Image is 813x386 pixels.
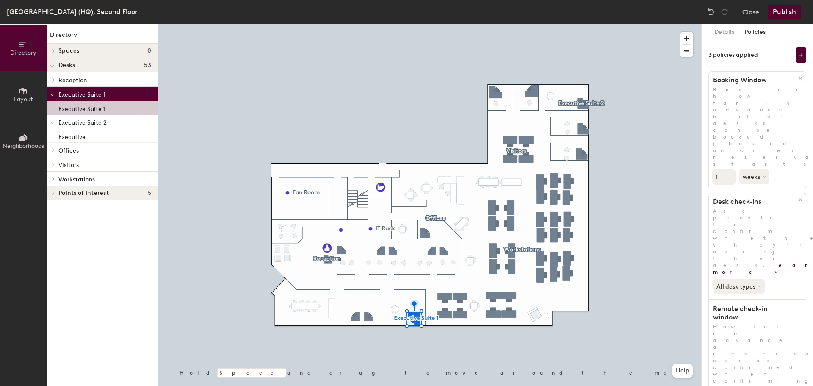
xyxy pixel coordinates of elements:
[709,76,798,84] h1: Booking Window
[14,96,33,103] span: Layout
[58,62,75,69] span: Desks
[739,24,771,41] button: Policies
[720,8,729,16] img: Redo
[58,47,80,54] span: Spaces
[147,47,151,54] span: 0
[768,5,801,19] button: Publish
[3,142,44,150] span: Neighborhoods
[672,364,693,378] button: Help
[10,49,36,56] span: Directory
[58,77,87,84] span: Reception
[144,62,151,69] span: 53
[58,161,79,169] span: Visitors
[739,169,769,184] button: weeks
[709,305,798,322] h1: Remote check-in window
[709,86,806,167] p: Restrict how far in advance hotel desks can be booked (based on when reservation starts).
[707,8,715,16] img: Undo
[58,91,105,98] span: Executive Suite 1
[708,52,758,58] div: 3 policies applied
[7,6,138,17] div: [GEOGRAPHIC_DATA] (HQ), Second Floor
[58,190,109,197] span: Points of interest
[713,279,765,294] button: All desk types
[58,103,105,113] p: Executive Suite 1
[709,197,798,206] h1: Desk check-ins
[58,119,107,126] span: Executive Suite 2
[58,176,95,183] span: Workstations
[742,5,759,19] button: Close
[58,131,86,141] p: Executive
[709,24,739,41] button: Details
[148,190,151,197] span: 5
[47,31,158,44] h1: Directory
[58,147,79,154] span: Offices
